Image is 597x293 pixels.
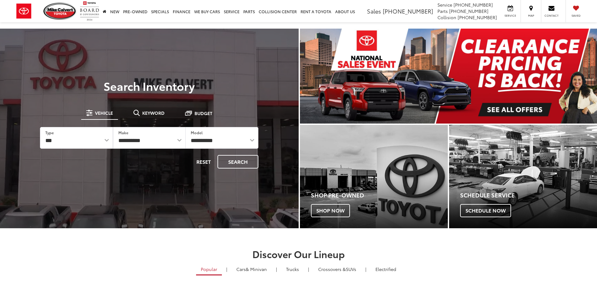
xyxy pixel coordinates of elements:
span: Vehicle [95,111,113,115]
button: Reset [191,155,216,169]
h2: Discover Our Lineup [77,249,521,259]
span: Crossovers & [318,266,346,272]
span: & Minivan [246,266,267,272]
h4: Shop Pre-Owned [311,192,448,198]
span: [PHONE_NUMBER] [383,7,433,15]
h3: Search Inventory [26,80,272,92]
label: Type [45,130,54,135]
button: Search [217,155,258,169]
a: Cars [232,264,272,274]
a: Schedule Service Schedule Now [449,125,597,228]
li: | [274,266,279,272]
label: Model [191,130,203,135]
li: | [307,266,311,272]
span: Collision [437,14,456,20]
div: Toyota [300,125,448,228]
span: Sales [367,7,381,15]
span: Parts [437,8,448,14]
a: Electrified [371,264,401,274]
li: | [225,266,229,272]
h4: Schedule Service [460,192,597,198]
span: Schedule Now [460,204,511,217]
span: Service [503,14,517,18]
span: [PHONE_NUMBER] [453,2,493,8]
span: Keyword [142,111,165,115]
a: Popular [196,264,222,275]
span: Map [524,14,538,18]
span: Service [437,2,452,8]
li: | [364,266,368,272]
span: Budget [194,111,212,115]
a: Trucks [281,264,304,274]
span: [PHONE_NUMBER] [458,14,497,20]
label: Make [118,130,128,135]
span: [PHONE_NUMBER] [449,8,488,14]
div: Toyota [449,125,597,228]
span: Shop Now [311,204,350,217]
img: Mike Calvert Toyota [43,3,77,20]
span: Contact [544,14,559,18]
a: Shop Pre-Owned Shop Now [300,125,448,228]
span: Saved [569,14,583,18]
a: SUVs [313,264,361,274]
